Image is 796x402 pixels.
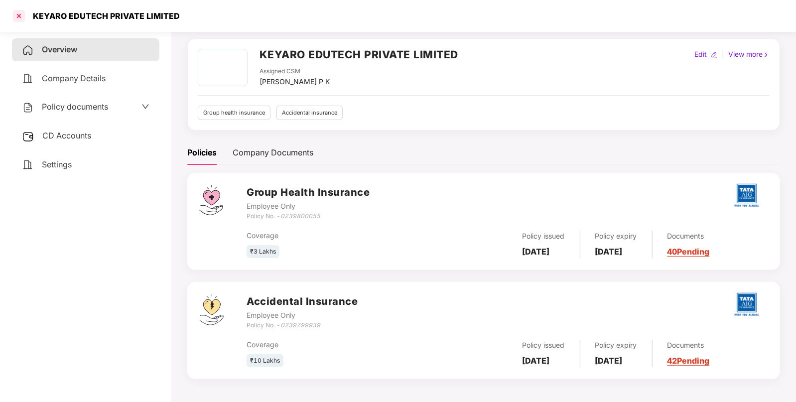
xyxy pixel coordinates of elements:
[595,356,623,366] b: [DATE]
[667,340,710,351] div: Documents
[667,247,710,257] a: 40 Pending
[523,340,565,351] div: Policy issued
[595,231,637,242] div: Policy expiry
[42,44,77,54] span: Overview
[523,231,565,242] div: Policy issued
[42,102,108,112] span: Policy documents
[141,103,149,111] span: down
[711,51,718,58] img: editIcon
[247,185,370,200] h3: Group Health Insurance
[276,106,343,120] div: Accidental insurance
[247,245,279,259] div: ₹3 Lakhs
[233,146,313,159] div: Company Documents
[22,159,34,171] img: svg+xml;base64,PHN2ZyB4bWxucz0iaHR0cDovL3d3dy53My5vcmcvMjAwMC9zdmciIHdpZHRoPSIyNCIgaGVpZ2h0PSIyNC...
[42,131,91,140] span: CD Accounts
[42,159,72,169] span: Settings
[22,44,34,56] img: svg+xml;base64,PHN2ZyB4bWxucz0iaHR0cDovL3d3dy53My5vcmcvMjAwMC9zdmciIHdpZHRoPSIyNCIgaGVpZ2h0PSIyNC...
[763,51,770,58] img: rightIcon
[692,49,709,60] div: Edit
[199,185,223,215] img: svg+xml;base64,PHN2ZyB4bWxucz0iaHR0cDovL3d3dy53My5vcmcvMjAwMC9zdmciIHdpZHRoPSI0Ny43MTQiIGhlaWdodD...
[595,247,623,257] b: [DATE]
[280,212,320,220] i: 0239800055
[22,131,34,142] img: svg+xml;base64,PHN2ZyB3aWR0aD0iMjUiIGhlaWdodD0iMjQiIHZpZXdCb3g9IjAgMCAyNSAyNCIgZmlsbD0ibm9uZSIgeG...
[247,294,358,309] h3: Accidental Insurance
[667,231,710,242] div: Documents
[729,178,764,213] img: tatag.png
[187,146,217,159] div: Policies
[27,11,180,21] div: KEYARO EDUTECH PRIVATE LIMITED
[247,310,358,321] div: Employee Only
[726,49,772,60] div: View more
[22,102,34,114] img: svg+xml;base64,PHN2ZyB4bWxucz0iaHR0cDovL3d3dy53My5vcmcvMjAwMC9zdmciIHdpZHRoPSIyNCIgaGVpZ2h0PSIyNC...
[260,67,330,76] div: Assigned CSM
[42,73,106,83] span: Company Details
[247,230,420,241] div: Coverage
[523,356,550,366] b: [DATE]
[667,356,710,366] a: 42 Pending
[199,294,224,325] img: svg+xml;base64,PHN2ZyB4bWxucz0iaHR0cDovL3d3dy53My5vcmcvMjAwMC9zdmciIHdpZHRoPSI0OS4zMjEiIGhlaWdodD...
[247,212,370,221] div: Policy No. -
[198,106,270,120] div: Group health insurance
[247,354,283,368] div: ₹10 Lakhs
[729,287,764,322] img: tatag.png
[720,49,726,60] div: |
[247,201,370,212] div: Employee Only
[523,247,550,257] b: [DATE]
[247,339,420,350] div: Coverage
[280,321,320,329] i: 0239799939
[260,46,458,63] h2: KEYARO EDUTECH PRIVATE LIMITED
[247,321,358,330] div: Policy No. -
[22,73,34,85] img: svg+xml;base64,PHN2ZyB4bWxucz0iaHR0cDovL3d3dy53My5vcmcvMjAwMC9zdmciIHdpZHRoPSIyNCIgaGVpZ2h0PSIyNC...
[260,76,330,87] div: [PERSON_NAME] P K
[595,340,637,351] div: Policy expiry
